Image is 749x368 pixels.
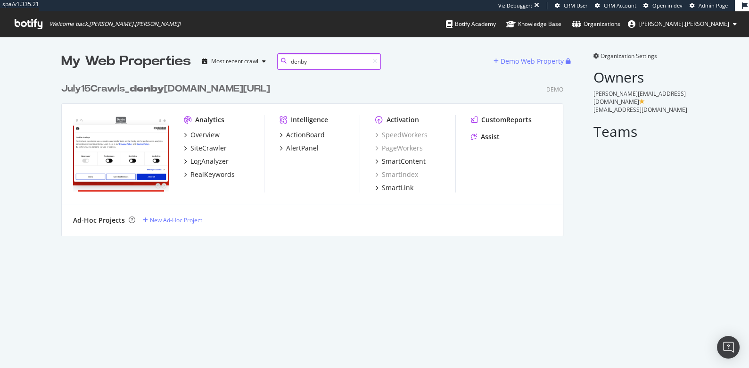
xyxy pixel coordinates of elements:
div: Ad-Hoc Projects [73,216,125,225]
span: CRM User [564,2,588,9]
button: Most recent crawl [198,54,270,69]
span: Admin Page [699,2,728,9]
b: denby [130,84,164,93]
a: SmartContent [375,157,426,166]
h2: Owners [593,69,688,85]
a: SpeedWorkers [375,130,428,140]
a: SmartLink [375,183,413,192]
a: RealKeywords [184,170,235,179]
div: Organizations [572,19,620,29]
div: Demo [546,85,563,93]
div: Intelligence [291,115,328,125]
div: July15Crawls_ [DOMAIN_NAME][URL] [61,82,270,96]
h2: Teams [593,124,688,139]
div: AlertPanel [286,143,319,153]
a: SiteCrawler [184,143,227,153]
span: Welcome back, [PERSON_NAME].[PERSON_NAME] ! [49,20,181,28]
div: My Web Properties [61,52,191,71]
div: Activation [387,115,419,125]
div: Knowledge Base [506,19,561,29]
span: emma.mcgillis [639,20,729,28]
div: grid [61,71,571,236]
span: [PERSON_NAME][EMAIL_ADDRESS][DOMAIN_NAME] [593,90,686,106]
div: LogAnalyzer [190,157,229,166]
div: Open Intercom Messenger [717,336,740,359]
a: New Ad-Hoc Project [143,216,202,224]
div: CustomReports [481,115,532,125]
div: Most recent crawl [211,59,258,64]
div: Viz Debugger: [498,2,532,9]
div: Assist [481,132,500,142]
div: RealKeywords [190,170,235,179]
a: Knowledge Base [506,11,561,37]
div: SmartLink [382,183,413,192]
a: Organizations [572,11,620,37]
span: Organization Settings [601,52,657,60]
div: SiteCrawler [190,143,227,153]
div: Analytics [195,115,224,125]
a: CRM Account [595,2,636,9]
a: Botify Academy [446,11,496,37]
div: Overview [190,130,220,140]
a: Demo Web Property [494,57,566,65]
div: New Ad-Hoc Project [150,216,202,224]
a: SmartIndex [375,170,418,179]
a: Admin Page [690,2,728,9]
a: PageWorkers [375,143,423,153]
a: LogAnalyzer [184,157,229,166]
div: Botify Academy [446,19,496,29]
a: Open in dev [643,2,683,9]
div: SmartContent [382,157,426,166]
button: [PERSON_NAME].[PERSON_NAME] [620,17,744,32]
a: Assist [471,132,500,142]
a: AlertPanel [280,143,319,153]
a: ActionBoard [280,130,325,140]
a: CRM User [555,2,588,9]
span: Open in dev [652,2,683,9]
span: [EMAIL_ADDRESS][DOMAIN_NAME] [593,106,687,114]
div: Demo Web Property [501,57,564,66]
a: July15Crawls_denby[DOMAIN_NAME][URL] [61,82,274,96]
img: July15Crawls_denbypottery.com/_bbl [73,115,169,192]
a: Overview [184,130,220,140]
span: CRM Account [604,2,636,9]
input: Search [277,53,381,70]
button: Demo Web Property [494,54,566,69]
div: ActionBoard [286,130,325,140]
a: CustomReports [471,115,532,125]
